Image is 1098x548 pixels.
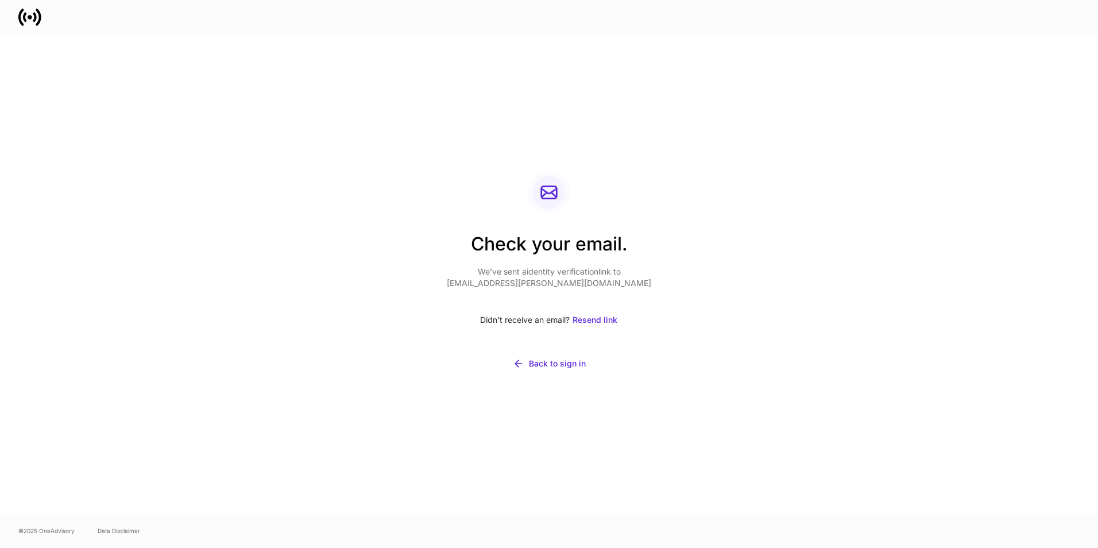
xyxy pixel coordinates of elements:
[447,307,651,333] div: Didn’t receive an email?
[573,314,617,326] div: Resend link
[18,526,75,535] span: © 2025 OneAdvisory
[447,351,651,376] button: Back to sign in
[572,307,618,333] button: Resend link
[447,266,651,289] p: We’ve sent a identity verification link to [EMAIL_ADDRESS][PERSON_NAME][DOMAIN_NAME]
[447,231,651,266] h2: Check your email.
[529,358,586,369] div: Back to sign in
[98,526,140,535] a: Data Disclaimer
